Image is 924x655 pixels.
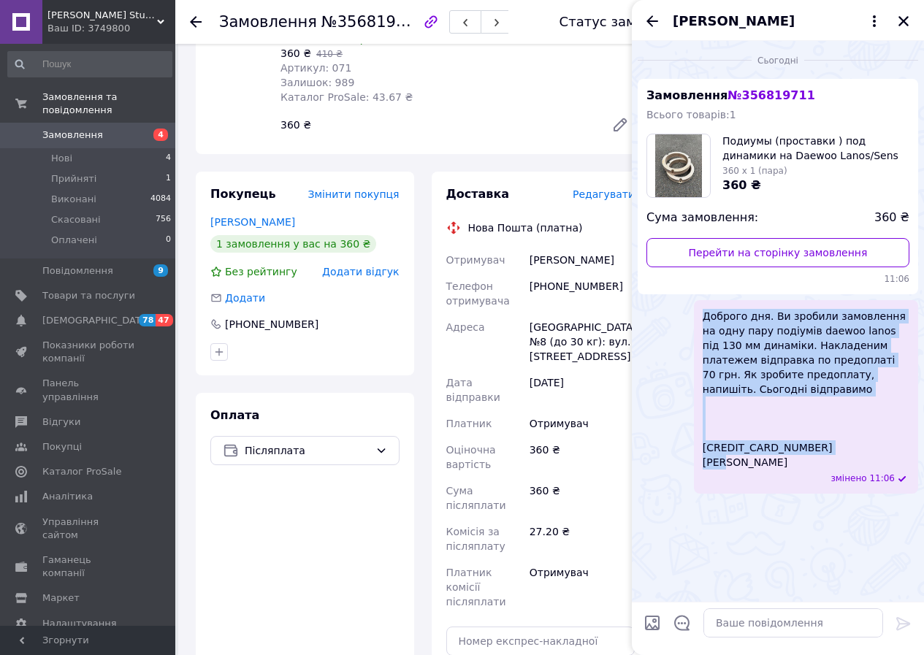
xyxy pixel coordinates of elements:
[673,12,883,31] button: [PERSON_NAME]
[527,247,638,273] div: [PERSON_NAME]
[51,172,96,185] span: Прийняті
[42,591,80,605] span: Маркет
[280,33,392,45] span: Готово до відправки
[673,12,795,31] span: [PERSON_NAME]
[42,554,135,580] span: Гаманець компанії
[42,516,135,542] span: Управління сайтом
[527,559,638,615] div: Отримувач
[646,238,909,267] a: Перейти на сторінку замовлення
[895,12,912,30] button: Закрити
[446,280,510,307] span: Телефон отримувача
[42,377,135,403] span: Панель управління
[446,321,485,333] span: Адреса
[465,221,587,235] div: Нова Пошта (платна)
[322,266,399,277] span: Додати відгук
[275,115,600,135] div: 360 ₴
[225,292,265,304] span: Додати
[644,12,661,30] button: Назад
[646,109,736,120] span: Всього товарів: 1
[446,187,510,201] span: Доставка
[42,415,80,429] span: Відгуки
[210,235,376,253] div: 1 замовлення у вас на 360 ₴
[42,314,150,327] span: [DEMOGRAPHIC_DATA]
[321,12,425,31] span: №356819711
[527,369,638,410] div: [DATE]
[210,187,276,201] span: Покупець
[42,490,93,503] span: Аналітика
[655,134,703,197] img: 6605807237_w200_h200_podiumy-prostavki-.jpg
[527,437,638,478] div: 360 ₴
[42,129,103,142] span: Замовлення
[527,410,638,437] div: Отримувач
[722,134,909,163] span: Подиумы (проставки ) под динамики на Daewoo Lanos/Sens (Ланос) 130 мм фанера
[703,309,909,470] span: Доброго дня. Ви зробили замовлення на одну пару подіумів daewoo lanos під 130 мм динаміки. Наклад...
[722,166,787,176] span: 360 x 1 (пара)
[646,210,758,226] span: Сума замовлення:
[42,440,82,453] span: Покупці
[527,273,638,314] div: [PHONE_NUMBER]
[638,53,918,67] div: 12.08.2025
[874,210,909,226] span: 360 ₴
[446,444,496,470] span: Оціночна вартість
[166,152,171,165] span: 4
[51,213,101,226] span: Скасовані
[280,47,311,59] span: 360 ₴
[156,314,172,326] span: 47
[673,613,692,632] button: Відкрити шаблони відповідей
[42,465,121,478] span: Каталог ProSale
[42,617,117,630] span: Налаштування
[224,317,320,332] div: [PHONE_NUMBER]
[560,15,694,29] div: Статус замовлення
[153,264,168,277] span: 9
[527,518,638,559] div: 27.20 ₴
[728,88,814,102] span: № 356819711
[316,49,343,59] span: 410 ₴
[47,22,175,35] div: Ваш ID: 3749800
[573,188,635,200] span: Редагувати
[219,13,317,31] span: Замовлення
[156,213,171,226] span: 756
[51,234,97,247] span: Оплачені
[446,418,492,429] span: Платник
[606,110,635,139] a: Редагувати
[752,55,804,67] span: Сьогодні
[646,273,909,286] span: 11:06 12.08.2025
[190,15,202,29] div: Повернутися назад
[210,408,259,422] span: Оплата
[42,264,113,277] span: Повідомлення
[869,472,895,485] span: 11:06 12.08.2025
[42,289,135,302] span: Товари та послуги
[166,172,171,185] span: 1
[527,314,638,369] div: [GEOGRAPHIC_DATA], №8 (до 30 кг): вул. [STREET_ADDRESS]
[446,526,505,552] span: Комісія за післяплату
[308,188,400,200] span: Змінити покупця
[42,91,175,117] span: Замовлення та повідомлення
[225,266,297,277] span: Без рейтингу
[527,478,638,518] div: 360 ₴
[7,51,172,77] input: Пошук
[150,193,171,206] span: 4084
[646,88,815,102] span: Замовлення
[47,9,157,22] span: Papa Carlo Studio
[280,62,351,74] span: Артикул: 071
[446,377,500,403] span: Дата відправки
[210,216,295,228] a: [PERSON_NAME]
[280,91,413,103] span: Каталог ProSale: 43.67 ₴
[166,234,171,247] span: 0
[153,129,168,141] span: 4
[51,193,96,206] span: Виконані
[722,178,761,192] span: 360 ₴
[446,254,505,266] span: Отримувач
[42,339,135,365] span: Показники роботи компанії
[139,314,156,326] span: 78
[245,443,370,459] span: Післяплата
[446,567,506,608] span: Платник комісії післяплати
[51,152,72,165] span: Нові
[831,472,869,485] span: змінено
[446,485,506,511] span: Сума післяплати
[280,77,354,88] span: Залишок: 989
